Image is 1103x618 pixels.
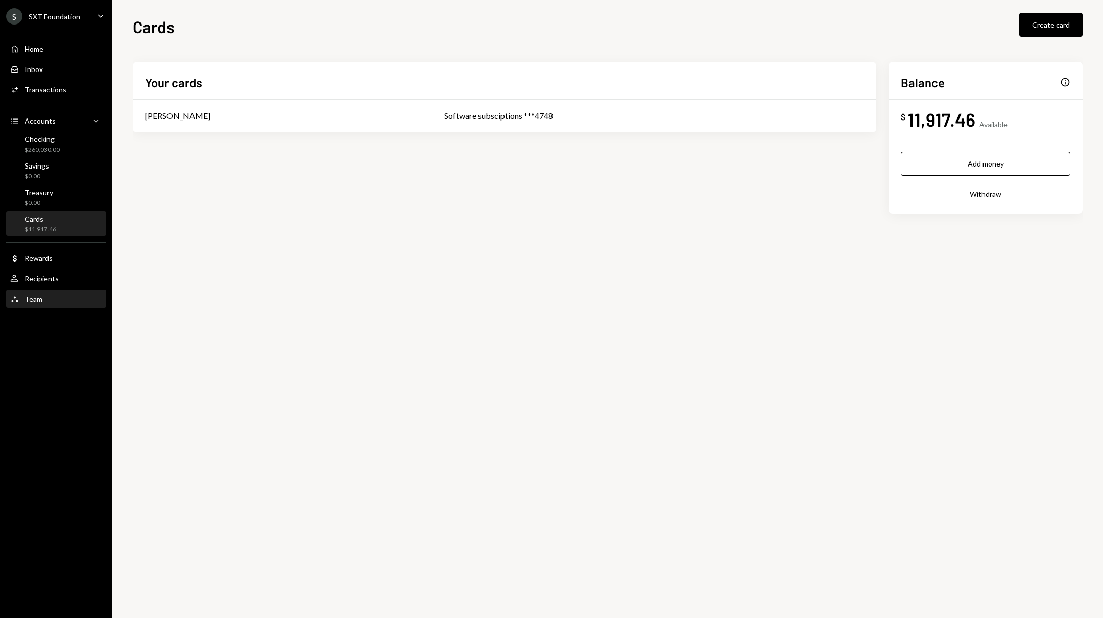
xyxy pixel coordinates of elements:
[6,290,106,308] a: Team
[6,8,22,25] div: S
[6,80,106,99] a: Transactions
[145,110,210,122] div: [PERSON_NAME]
[25,44,43,53] div: Home
[25,135,60,144] div: Checking
[6,249,106,267] a: Rewards
[6,60,106,78] a: Inbox
[901,74,945,91] h2: Balance
[29,12,80,21] div: SXT Foundation
[145,74,202,91] h2: Your cards
[25,215,56,223] div: Cards
[901,182,1070,206] button: Withdraw
[25,85,66,94] div: Transactions
[25,172,49,181] div: $0.00
[25,254,53,263] div: Rewards
[6,111,106,130] a: Accounts
[25,225,56,234] div: $11,917.46
[6,185,106,209] a: Treasury$0.00
[25,116,56,125] div: Accounts
[907,108,975,131] div: 11,917.46
[133,16,175,37] h1: Cards
[25,199,53,207] div: $0.00
[6,39,106,58] a: Home
[901,112,905,122] div: $
[25,146,60,154] div: $260,030.00
[1019,13,1083,37] button: Create card
[25,161,49,170] div: Savings
[25,188,53,197] div: Treasury
[25,65,43,74] div: Inbox
[901,152,1070,176] button: Add money
[979,120,1008,129] div: Available
[6,158,106,183] a: Savings$0.00
[444,110,864,122] div: Software subsciptions ***4748
[6,132,106,156] a: Checking$260,030.00
[25,274,59,283] div: Recipients
[25,295,42,303] div: Team
[6,211,106,236] a: Cards$11,917.46
[6,269,106,288] a: Recipients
